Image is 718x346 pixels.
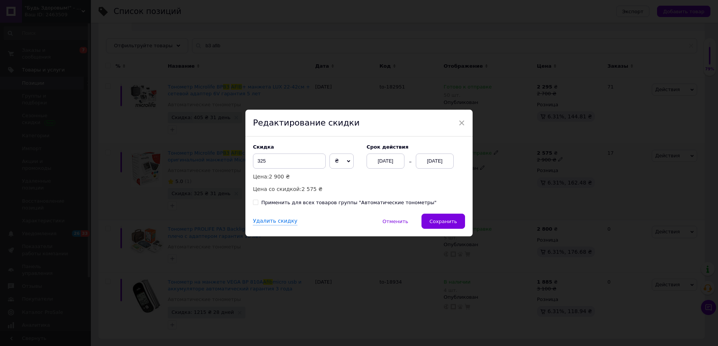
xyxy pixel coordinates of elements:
[269,174,290,180] span: 2 900 ₴
[421,214,465,229] button: Сохранить
[367,144,465,150] label: Cрок действия
[375,214,416,229] button: Отменить
[253,154,326,169] input: 0
[253,172,359,181] p: Цена:
[367,154,404,169] div: [DATE]
[335,158,339,164] span: ₴
[429,219,457,224] span: Сохранить
[261,199,437,206] div: Применить для всех товаров группы "Автоматические тонометры"
[458,116,465,129] span: ×
[382,219,408,224] span: Отменить
[253,217,297,225] div: Удалить скидку
[253,144,274,150] span: Скидка
[253,185,359,193] p: Цена со скидкой:
[416,154,454,169] div: [DATE]
[301,186,322,192] span: 2 575 ₴
[253,118,359,127] span: Редактирование скидки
